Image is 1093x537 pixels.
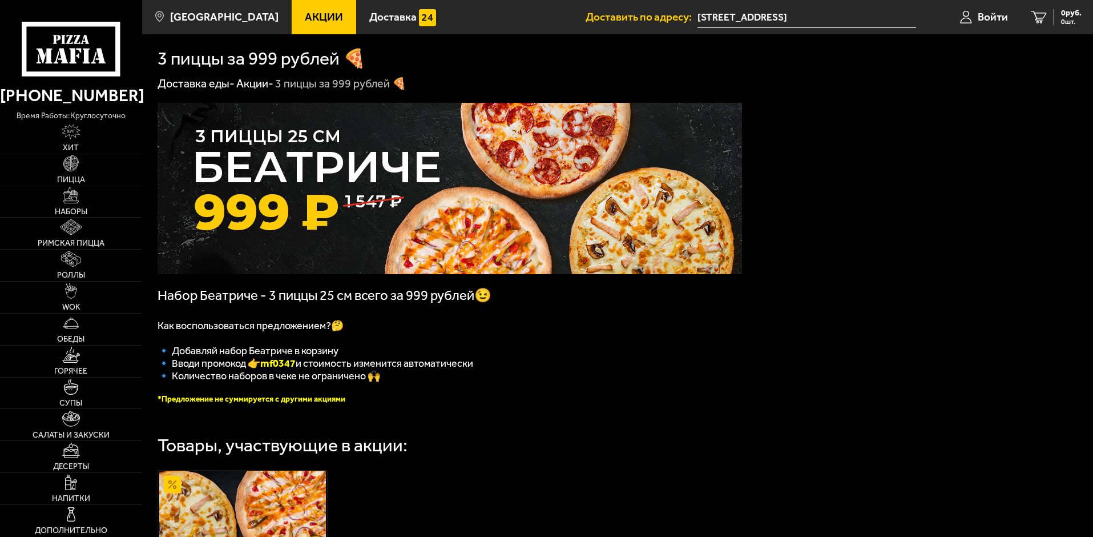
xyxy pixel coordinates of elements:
span: 0 шт. [1061,18,1082,25]
span: Супы [59,399,82,407]
span: 🔹 Добавляй набор Беатриче в корзину [158,344,338,357]
span: Акции [305,11,343,22]
span: [GEOGRAPHIC_DATA] [170,11,279,22]
img: 1024x1024 [158,103,742,274]
span: Десерты [53,463,89,471]
span: Наборы [55,208,87,216]
div: Товары, участвующие в акции: [158,436,408,455]
div: 3 пиццы за 999 рублей 🍕 [275,77,406,91]
span: Дополнительно [35,527,107,535]
span: 🔹 Вводи промокод 👉 и стоимость изменится автоматически [158,357,473,370]
span: Горячее [54,367,87,375]
h1: 3 пиццы за 999 рублей 🍕 [158,50,366,68]
b: mf0347 [260,357,296,370]
span: Пицца [57,176,85,184]
a: Акции- [236,77,273,90]
span: Роллы [57,271,85,279]
span: Римская пицца [38,239,104,247]
img: Акционный [164,476,181,493]
img: 15daf4d41897b9f0e9f617042186c801.svg [419,9,436,26]
a: Доставка еды- [158,77,235,90]
span: 0 руб. [1061,9,1082,17]
input: Ваш адрес доставки [697,7,916,28]
font: *Предложение не суммируется с другими акциями [158,394,345,404]
span: Доставить по адресу: [586,11,697,22]
span: 🔹 Количество наборов в чеке не ограничено 🙌 [158,370,380,382]
span: Доставка [369,11,417,22]
span: Как воспользоваться предложением?🤔 [158,319,344,332]
span: Хит [63,144,79,152]
span: WOK [62,303,80,311]
span: Салаты и закуски [33,431,110,439]
span: Набор Беатриче - 3 пиццы 25 см всего за 999 рублей😉 [158,287,491,303]
span: Напитки [52,495,90,503]
span: Обеды [57,335,84,343]
span: Войти [978,11,1008,22]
